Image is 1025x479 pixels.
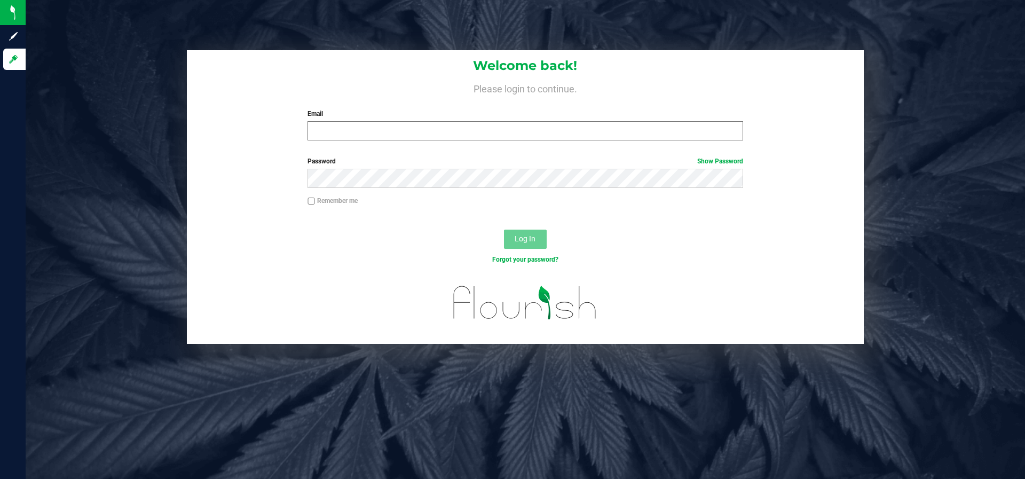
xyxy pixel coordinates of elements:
[515,234,535,243] span: Log In
[8,31,19,42] inline-svg: Sign up
[8,54,19,65] inline-svg: Log in
[187,81,864,94] h4: Please login to continue.
[504,230,547,249] button: Log In
[307,158,336,165] span: Password
[307,196,358,206] label: Remember me
[440,276,610,330] img: flourish_logo.svg
[492,256,558,263] a: Forgot your password?
[307,109,743,119] label: Email
[187,59,864,73] h1: Welcome back!
[697,158,743,165] a: Show Password
[307,198,315,205] input: Remember me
